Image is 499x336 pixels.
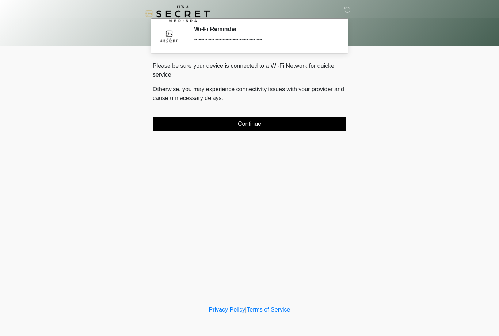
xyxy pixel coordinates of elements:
button: Continue [153,117,346,131]
div: ~~~~~~~~~~~~~~~~~~~~ [194,35,335,44]
h2: Wi-Fi Reminder [194,26,335,32]
span: . [222,95,223,101]
a: Terms of Service [247,306,290,313]
p: Please be sure your device is connected to a Wi-Fi Network for quicker service. [153,62,346,79]
img: Agent Avatar [158,26,180,47]
img: It's A Secret Med Spa Logo [145,5,210,22]
a: | [245,306,247,313]
a: Privacy Policy [209,306,245,313]
p: Otherwise, you may experience connectivity issues with your provider and cause unnecessary delays [153,85,346,103]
